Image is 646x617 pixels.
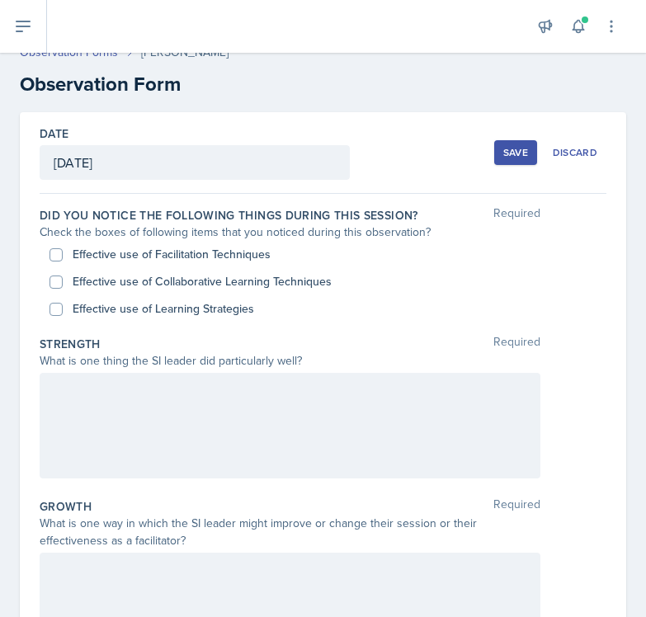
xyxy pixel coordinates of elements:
[40,498,92,515] label: Growth
[493,336,540,352] span: Required
[40,515,540,549] div: What is one way in which the SI leader might improve or change their session or their effectivene...
[40,336,101,352] label: Strength
[493,498,540,515] span: Required
[73,300,254,318] label: Effective use of Learning Strategies
[40,207,418,224] label: Did you notice the following things during this session?
[73,246,271,263] label: Effective use of Facilitation Techniques
[40,352,540,370] div: What is one thing the SI leader did particularly well?
[493,207,540,224] span: Required
[494,140,537,165] button: Save
[20,69,626,99] h2: Observation Form
[73,273,332,290] label: Effective use of Collaborative Learning Techniques
[553,146,597,159] div: Discard
[40,224,540,241] div: Check the boxes of following items that you noticed during this observation?
[40,125,68,142] label: Date
[544,140,606,165] button: Discard
[503,146,528,159] div: Save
